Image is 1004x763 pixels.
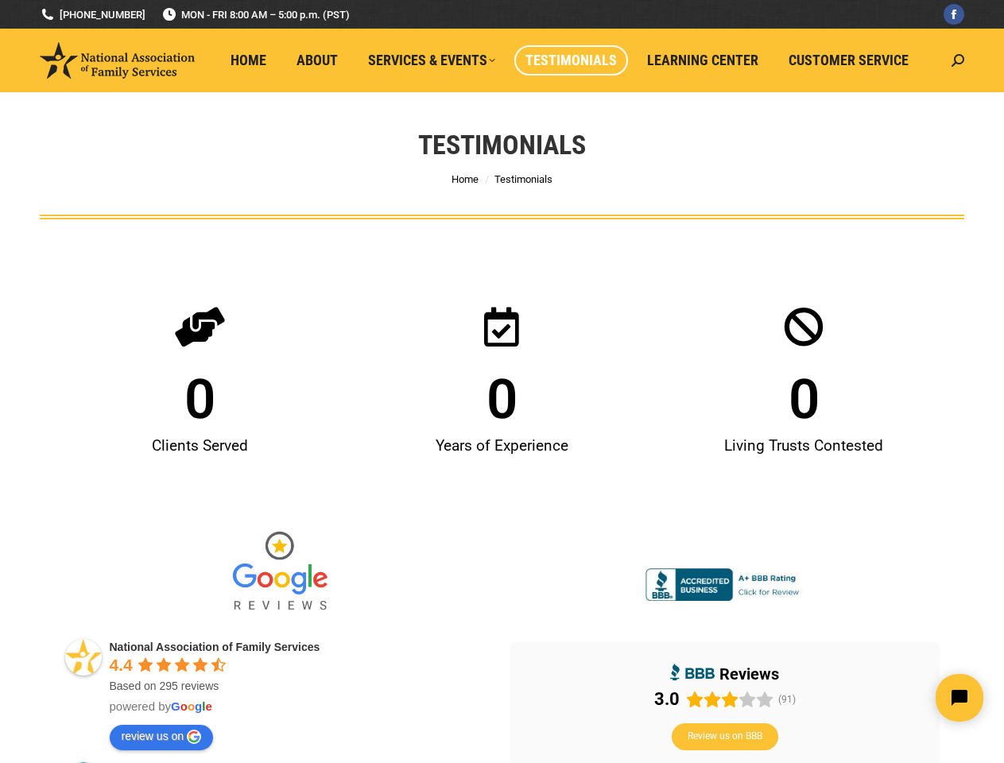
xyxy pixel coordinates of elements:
[231,52,266,69] span: Home
[285,45,349,76] a: About
[205,699,211,713] span: e
[110,699,494,715] div: powered by
[647,52,758,69] span: Learning Center
[161,7,350,22] span: MON - FRI 8:00 AM – 5:00 p.m. (PST)
[40,42,195,79] img: National Association of Family Services
[494,173,552,185] span: Testimonials
[654,688,773,711] div: Rating: 3.0 out of 5
[789,372,820,427] span: 0
[452,173,479,185] a: Home
[654,688,680,711] div: 3.0
[40,7,145,22] a: [PHONE_NUMBER]
[195,699,202,713] span: g
[514,45,628,76] a: Testimonials
[202,699,205,713] span: l
[171,699,180,713] span: G
[220,521,339,624] img: Google Reviews
[180,699,188,713] span: o
[368,52,495,69] span: Services & Events
[525,52,617,69] span: Testimonials
[57,427,343,465] div: Clients Served
[418,127,586,162] h1: Testimonials
[297,52,338,69] span: About
[486,372,518,427] span: 0
[110,725,214,750] a: review us on
[789,52,909,69] span: Customer Service
[672,723,778,750] button: Review us on BBB
[188,699,195,713] span: o
[944,4,964,25] a: Facebook page opens in new window
[723,660,997,735] iframe: Tidio Chat
[661,427,947,465] div: Living Trusts Contested
[110,641,320,653] a: National Association of Family Services
[359,427,645,465] div: Years of Experience
[688,730,762,743] span: Review us on BBB
[110,656,133,674] span: 4.4
[184,372,215,427] span: 0
[219,45,277,76] a: Home
[110,678,494,694] div: Based on 295 reviews
[719,664,779,684] div: reviews
[645,568,804,602] img: Accredited A+ with Better Business Bureau
[777,45,920,76] a: Customer Service
[636,45,769,76] a: Learning Center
